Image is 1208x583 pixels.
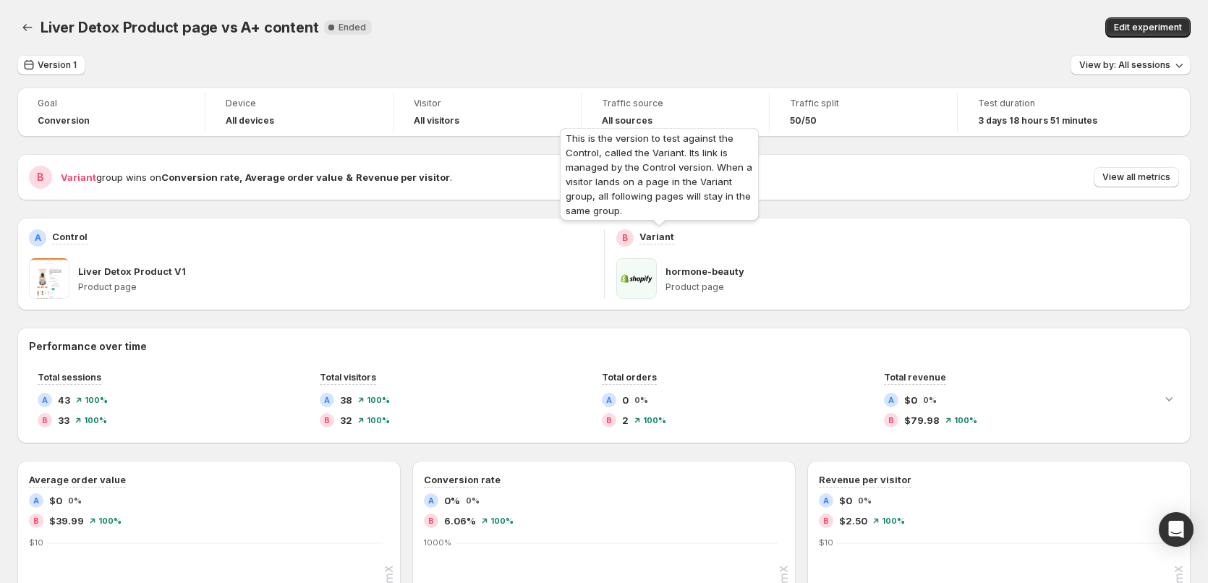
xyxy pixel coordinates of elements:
[616,258,657,299] img: hormone-beauty
[414,96,561,128] a: VisitorAll visitors
[49,514,84,528] span: $39.99
[466,496,480,505] span: 0%
[444,514,476,528] span: 6.06%
[33,496,39,505] h2: A
[61,171,452,183] span: group wins on .
[367,416,390,425] span: 100%
[606,396,612,404] h2: A
[1079,59,1170,71] span: View by: All sessions
[643,416,666,425] span: 100%
[78,281,592,293] p: Product page
[68,496,82,505] span: 0%
[790,98,937,109] span: Traffic split
[49,493,62,508] span: $0
[37,170,44,184] h2: B
[823,516,829,525] h2: B
[38,372,101,383] span: Total sessions
[17,17,38,38] button: Back
[884,372,946,383] span: Total revenue
[41,19,318,36] span: Liver Detox Product page vs A+ content
[639,229,674,244] p: Variant
[665,264,744,278] p: hormone-beauty
[819,537,833,548] text: $10
[35,232,41,244] h2: A
[888,416,894,425] h2: B
[61,171,96,183] span: Variant
[823,496,829,505] h2: A
[29,339,1179,354] h2: Performance over time
[1159,512,1194,547] div: Open Intercom Messenger
[29,258,69,299] img: Liver Detox Product V1
[1094,167,1179,187] button: View all metrics
[52,229,88,244] p: Control
[923,396,937,404] span: 0%
[38,115,90,127] span: Conversion
[414,98,561,109] span: Visitor
[602,96,749,128] a: Traffic sourceAll sources
[98,516,122,525] span: 100%
[1159,388,1179,409] button: Expand chart
[622,232,628,244] h2: B
[346,171,353,183] strong: &
[602,98,749,109] span: Traffic source
[978,115,1097,127] span: 3 days 18 hours 51 minutes
[38,59,77,71] span: Version 1
[339,22,366,33] span: Ended
[424,472,501,487] h3: Conversion rate
[839,514,867,528] span: $2.50
[622,413,629,427] span: 2
[58,393,70,407] span: 43
[1114,22,1182,33] span: Edit experiment
[882,516,905,525] span: 100%
[424,537,451,548] text: 1000%
[790,115,817,127] span: 50/50
[33,516,39,525] h2: B
[17,55,85,75] button: Version 1
[29,472,126,487] h3: Average order value
[954,416,977,425] span: 100%
[239,171,242,183] strong: ,
[428,516,434,525] h2: B
[340,393,352,407] span: 38
[84,416,107,425] span: 100%
[790,96,937,128] a: Traffic split50/50
[665,281,1180,293] p: Product page
[888,396,894,404] h2: A
[58,413,69,427] span: 33
[1071,55,1191,75] button: View by: All sessions
[324,416,330,425] h2: B
[602,372,657,383] span: Total orders
[819,472,911,487] h3: Revenue per visitor
[490,516,514,525] span: 100%
[904,413,940,427] span: $79.98
[634,396,648,404] span: 0%
[324,396,330,404] h2: A
[414,115,459,127] h4: All visitors
[42,416,48,425] h2: B
[1102,171,1170,183] span: View all metrics
[226,96,373,128] a: DeviceAll devices
[356,171,450,183] strong: Revenue per visitor
[340,413,352,427] span: 32
[42,396,48,404] h2: A
[367,396,390,404] span: 100%
[602,115,652,127] h4: All sources
[978,96,1126,128] a: Test duration3 days 18 hours 51 minutes
[320,372,376,383] span: Total visitors
[38,98,184,109] span: Goal
[622,393,629,407] span: 0
[839,493,852,508] span: $0
[78,264,186,278] p: Liver Detox Product V1
[444,493,460,508] span: 0%
[428,496,434,505] h2: A
[85,396,108,404] span: 100%
[226,115,274,127] h4: All devices
[904,393,917,407] span: $0
[606,416,612,425] h2: B
[29,537,43,548] text: $10
[978,98,1126,109] span: Test duration
[161,171,239,183] strong: Conversion rate
[226,98,373,109] span: Device
[245,171,343,183] strong: Average order value
[38,96,184,128] a: GoalConversion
